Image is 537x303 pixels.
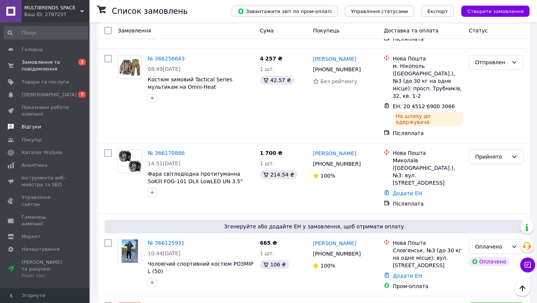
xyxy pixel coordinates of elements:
[393,149,463,157] div: Нова Пошта
[393,239,463,247] div: Нова Пошта
[148,171,243,192] a: Фара світлодіодна протитуманна SoKill FOG-101 DLX LowLED UN 3.5" 26W 12-80V 6000K к-т.
[118,150,141,173] img: Фото товару
[313,55,356,63] a: [PERSON_NAME]
[4,26,88,40] input: Пошук
[107,223,521,230] span: Згенеруйте або додайте ЕН у замовлення, щоб отримати оплату
[393,247,463,269] div: Слов'янськ, №3 (до 30 кг на одне місце): вул. [STREET_ADDRESS]
[148,66,180,72] span: 08:49[DATE]
[427,9,448,14] span: Експорт
[122,240,138,263] img: Фото товару
[22,175,69,188] span: Інструменти веб-майстра та SEO
[351,9,408,14] span: Управління статусами
[22,214,69,227] span: Гаманець компанії
[320,173,335,179] span: 100%
[22,137,42,143] span: Покупці
[260,76,294,85] div: 42.57 ₴
[238,8,332,15] span: Завантажити звіт по пром-оплаті
[515,281,530,296] button: Наверх
[118,149,142,173] a: Фото товару
[320,78,357,84] span: Без рейтингу
[22,104,69,118] span: Показники роботи компанії
[78,59,86,65] span: 3
[118,55,142,79] a: Фото товару
[393,62,463,100] div: м. Нікополь ([GEOGRAPHIC_DATA].), №3 (до 30 кг на одне місце): просп. Трубників, 32, кв. 1-2
[148,240,185,246] a: № 366125931
[260,56,283,62] span: 4 257 ₴
[148,150,185,156] a: № 366170886
[393,157,463,187] div: Миколаїв ([GEOGRAPHIC_DATA].), №3: вул. [STREET_ADDRESS]
[393,273,422,279] a: Додати ЕН
[260,66,274,72] span: 1 шт.
[78,91,86,98] span: 7
[384,28,439,34] span: Доставка та оплата
[24,11,89,18] div: Ваш ID: 2797237
[118,239,142,263] a: Фото товару
[311,64,362,75] div: [PHONE_NUMBER]
[118,57,141,77] img: Фото товару
[454,8,530,14] a: Створити замовлення
[393,190,422,196] a: Додати ЕН
[260,150,283,156] span: 1 700 ₴
[393,112,463,126] div: На шляху до одержувача
[260,250,274,256] span: 1 шт.
[260,260,289,269] div: 106 ₴
[475,153,508,161] div: Прийнято
[345,6,414,17] button: Управління статусами
[22,79,69,85] span: Товари та послуги
[393,35,463,43] div: Післяплата
[22,259,69,279] span: [PERSON_NAME] та рахунки
[22,91,77,98] span: [DEMOGRAPHIC_DATA]
[320,263,335,269] span: 100%
[393,103,455,109] span: ЕН: 20 4512 6900 3066
[22,194,69,207] span: Управління сайтом
[232,6,337,17] button: Завантажити звіт по пром-оплаті
[118,28,151,34] span: Замовлення
[22,233,41,240] span: Маркет
[311,249,362,259] div: [PHONE_NUMBER]
[393,200,463,207] div: Післяплата
[313,240,356,247] a: [PERSON_NAME]
[469,257,509,266] div: Оплачено
[148,160,180,166] span: 14:51[DATE]
[469,28,488,34] span: Статус
[22,124,41,130] span: Відгуки
[313,28,339,34] span: Покупець
[260,170,297,179] div: 214.54 ₴
[311,159,362,169] div: [PHONE_NUMBER]
[467,9,524,14] span: Створити замовлення
[22,149,62,156] span: Каталог ProSale
[421,6,454,17] button: Експорт
[148,56,185,62] a: № 366256643
[148,76,232,90] a: Костюм зимовий Tactical Series мультикам на Omni-Heat
[461,6,530,17] button: Створити замовлення
[475,58,508,66] div: Отправлен
[112,7,188,16] h1: Список замовлень
[260,28,274,34] span: Cума
[148,261,253,274] a: Чоловічий спортивний костюм РОЗМІР L (50)
[260,160,274,166] span: 1 шт.
[22,59,69,72] span: Замовлення та повідомлення
[393,282,463,290] div: Пром-оплата
[393,129,463,137] div: Післяплата
[24,4,80,11] span: MULTIBRENDS SPACE
[22,272,69,279] div: Prom топ
[313,150,356,157] a: [PERSON_NAME]
[22,162,47,169] span: Аналітика
[393,55,463,62] div: Нова Пошта
[22,246,60,253] span: Налаштування
[475,243,508,251] div: Оплачено
[148,250,180,256] span: 10:44[DATE]
[520,257,535,272] button: Чат з покупцем
[260,240,277,246] span: 665 ₴
[22,46,43,53] span: Головна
